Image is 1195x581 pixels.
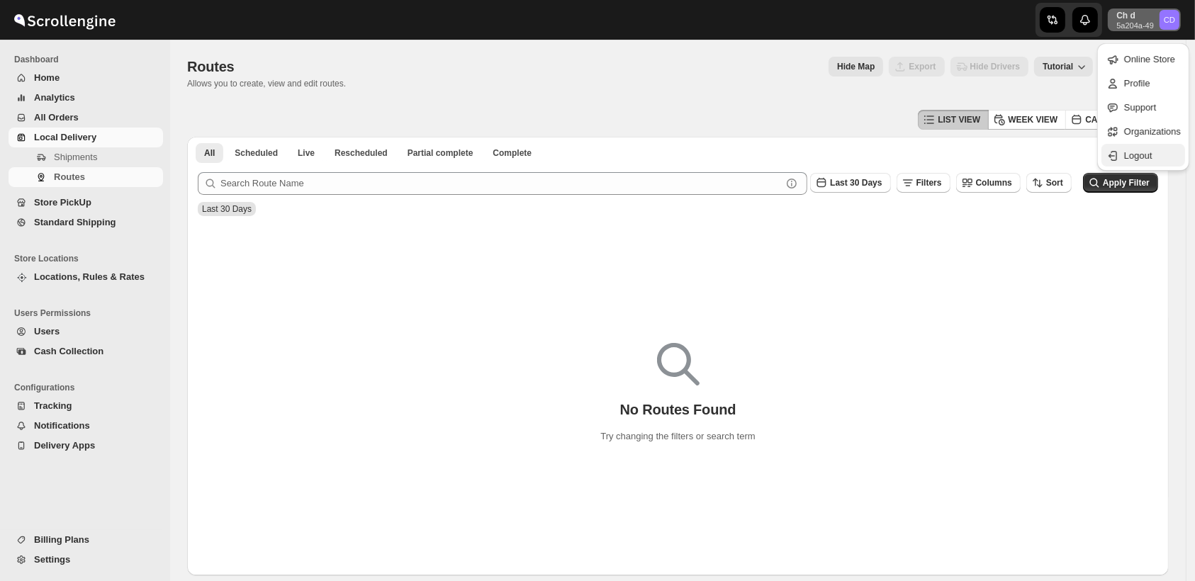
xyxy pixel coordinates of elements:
span: Hide Map [837,61,875,72]
p: Allows you to create, view and edit routes. [187,78,346,89]
button: Home [9,68,163,88]
span: Logout [1124,150,1152,161]
span: Live [298,147,315,159]
img: ScrollEngine [11,2,118,38]
span: Users [34,326,60,337]
span: Store PickUp [34,197,91,208]
button: Locations, Rules & Rates [9,267,163,287]
button: User menu [1108,9,1181,31]
button: Delivery Apps [9,436,163,456]
span: Analytics [34,92,75,103]
span: Shipments [54,152,97,162]
span: Locations, Rules & Rates [34,271,145,282]
span: Scheduled [235,147,278,159]
span: Tutorial [1043,62,1073,72]
p: Try changing the filters or search term [600,429,755,444]
button: Sort [1026,173,1072,193]
span: Tracking [34,400,72,411]
p: 5a204a-49 [1116,21,1154,30]
span: Home [34,72,60,83]
button: Columns [956,173,1021,193]
span: Notifications [34,420,90,431]
span: Routes [54,171,85,182]
span: Billing Plans [34,534,89,545]
span: All Orders [34,112,79,123]
span: Delivery Apps [34,440,95,451]
span: Cash Collection [34,346,103,356]
span: Last 30 Days [830,178,882,188]
button: Notifications [9,416,163,436]
p: Ch d [1116,10,1154,21]
span: Local Delivery [34,132,96,142]
span: Settings [34,554,70,565]
span: Users Permissions [14,308,163,319]
span: LIST VIEW [938,114,980,125]
p: No Routes Found [620,401,736,418]
span: WEEK VIEW [1008,114,1057,125]
span: Profile [1124,78,1150,89]
span: Routes [187,59,235,74]
button: Shipments [9,147,163,167]
span: Last 30 Days [202,204,252,214]
span: Ch d [1160,10,1179,30]
button: Settings [9,550,163,570]
button: WEEK VIEW [988,110,1066,130]
span: Rescheduled [335,147,388,159]
span: Support [1124,102,1157,113]
img: Empty search results [657,343,700,385]
span: Apply Filter [1103,178,1150,188]
text: CD [1164,16,1175,24]
button: Billing Plans [9,530,163,550]
button: Last 30 Days [810,173,890,193]
span: Online Store [1124,54,1175,64]
button: All routes [196,143,223,163]
button: Analytics [9,88,163,108]
span: Filters [916,178,942,188]
button: Filters [897,173,950,193]
span: Configurations [14,382,163,393]
span: Organizations [1124,126,1181,137]
button: Apply Filter [1083,173,1158,193]
input: Search Route Name [220,172,782,195]
span: Complete [493,147,532,159]
button: LIST VIEW [918,110,989,130]
button: All Orders [9,108,163,128]
button: Cash Collection [9,342,163,361]
span: Dashboard [14,54,163,65]
button: Tutorial [1034,57,1093,77]
span: CALENDER VIEW [1085,114,1157,125]
span: Columns [976,178,1012,188]
button: Tracking [9,396,163,416]
span: All [204,147,215,159]
span: Standard Shipping [34,217,116,227]
button: Users [9,322,163,342]
button: Routes [9,167,163,187]
button: Map action label [829,57,883,77]
span: Partial complete [408,147,473,159]
button: CALENDER VIEW [1065,110,1165,130]
span: Store Locations [14,253,163,264]
span: Sort [1046,178,1063,188]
